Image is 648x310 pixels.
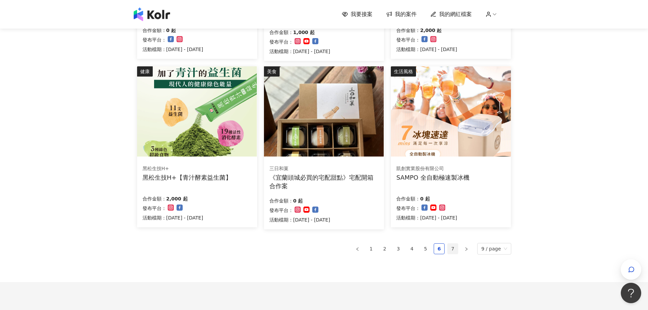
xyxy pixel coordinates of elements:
p: 活動檔期：[DATE] - [DATE] [143,45,203,53]
span: right [464,247,468,251]
p: 活動檔期：[DATE] - [DATE] [396,214,457,222]
div: SAMPO 全自動極速製冰機 [396,173,469,182]
div: 黑松生技H+ [143,165,232,172]
li: 3 [393,243,404,254]
li: Next Page [461,243,472,254]
img: 青汁酵素益生菌 [137,66,257,157]
li: Previous Page [352,243,363,254]
a: 我要接案 [342,11,372,18]
a: 3 [393,244,403,254]
div: 黑松生技H+【青汁酵素益生菌】 [143,173,232,182]
li: 2 [379,243,390,254]
div: 美食 [264,66,280,77]
iframe: Help Scout Beacon - Open [621,283,641,303]
a: 我的網紅檔案 [430,11,472,18]
div: Page Size [477,243,511,255]
span: 我要接案 [351,11,372,18]
div: 三日和菓 [269,165,378,172]
p: 活動檔期：[DATE] - [DATE] [396,45,457,53]
div: 生活風格 [391,66,416,77]
button: right [461,243,472,254]
p: 發布平台： [143,36,166,44]
p: 合作金額： [269,197,293,205]
button: left [352,243,363,254]
p: 活動檔期：[DATE] - [DATE] [143,214,203,222]
p: 活動檔期：[DATE] - [DATE] [269,47,330,55]
a: 7 [448,244,458,254]
p: 2,000 起 [420,26,442,34]
p: 2,000 起 [166,195,188,203]
p: 發布平台： [396,204,420,212]
div: 健康 [137,66,153,77]
p: 0 起 [420,195,430,203]
span: 我的網紅檔案 [439,11,472,18]
span: 我的案件 [395,11,417,18]
a: 2 [380,244,390,254]
p: 合作金額： [269,28,293,36]
span: 9 / page [481,243,507,254]
p: 發布平台： [269,38,293,46]
span: left [355,247,360,251]
p: 0 起 [166,26,176,34]
p: 合作金額： [143,26,166,34]
p: 0 起 [293,197,303,205]
div: 《宜蘭頭城必買的宅配甜點》宅配開箱合作案 [269,173,379,190]
div: 凱創實業股份有限公司 [396,165,469,172]
p: 活動檔期：[DATE] - [DATE] [269,216,330,224]
a: 6 [434,244,444,254]
a: 1 [366,244,376,254]
p: 發布平台： [143,204,166,212]
p: 1,000 起 [293,28,315,36]
p: 合作金額： [396,26,420,34]
img: SAMPO 全自動極速製冰機 [391,66,511,157]
p: 發布平台： [269,206,293,214]
li: 7 [447,243,458,254]
li: 4 [406,243,417,254]
p: 合作金額： [396,195,420,203]
a: 我的案件 [386,11,417,18]
img: logo [134,7,170,21]
a: 4 [407,244,417,254]
p: 發布平台： [396,36,420,44]
p: 合作金額： [143,195,166,203]
img: 《宜蘭頭城必買的宅配甜點》宅配開箱合作案 [264,66,384,157]
a: 5 [420,244,431,254]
